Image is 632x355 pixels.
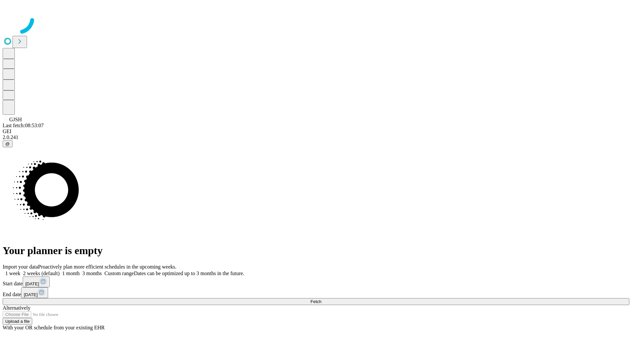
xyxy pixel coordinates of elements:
[24,292,38,297] span: [DATE]
[25,281,39,286] span: [DATE]
[3,305,30,311] span: Alternatively
[9,117,22,122] span: GJSH
[5,141,10,146] span: @
[3,287,629,298] div: End date
[104,271,134,276] span: Custom range
[23,276,50,287] button: [DATE]
[3,123,44,128] span: Last fetch: 08:53:07
[3,264,38,270] span: Import your data
[3,298,629,305] button: Fetch
[3,245,629,257] h1: Your planner is empty
[3,318,32,325] button: Upload a file
[21,287,48,298] button: [DATE]
[3,276,629,287] div: Start date
[62,271,80,276] span: 1 month
[134,271,244,276] span: Dates can be optimized up to 3 months in the future.
[38,264,176,270] span: Proactively plan more efficient schedules in the upcoming weeks.
[23,271,60,276] span: 2 weeks (default)
[3,140,13,147] button: @
[3,134,629,140] div: 2.0.241
[5,271,20,276] span: 1 week
[310,299,321,304] span: Fetch
[3,129,629,134] div: GEI
[82,271,102,276] span: 3 months
[3,325,105,330] span: With your OR schedule from your existing EHR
